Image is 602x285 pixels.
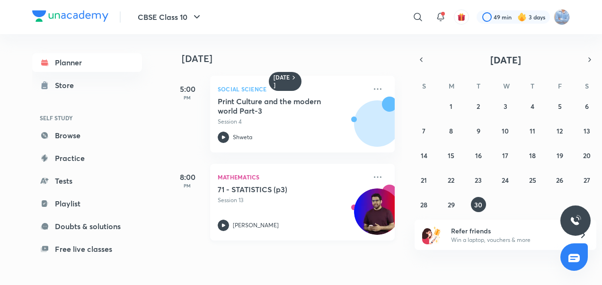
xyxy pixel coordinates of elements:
abbr: Saturday [585,81,589,90]
button: September 29, 2025 [443,197,459,212]
abbr: September 8, 2025 [449,126,453,135]
abbr: September 29, 2025 [448,200,455,209]
abbr: September 13, 2025 [584,126,590,135]
button: September 15, 2025 [443,148,459,163]
button: September 18, 2025 [525,148,540,163]
button: September 9, 2025 [471,123,486,138]
abbr: Sunday [422,81,426,90]
abbr: September 23, 2025 [475,176,482,185]
p: Shweta [233,133,252,142]
button: September 2, 2025 [471,98,486,114]
abbr: September 17, 2025 [502,151,508,160]
abbr: September 22, 2025 [448,176,454,185]
abbr: September 15, 2025 [448,151,454,160]
abbr: September 2, 2025 [477,102,480,111]
button: September 19, 2025 [552,148,567,163]
abbr: September 6, 2025 [585,102,589,111]
img: Company Logo [32,10,108,22]
h5: 71 - STATISTICS (p3) [218,185,336,194]
p: [PERSON_NAME] [233,221,279,230]
a: Playlist [32,194,142,213]
p: PM [168,95,206,100]
h5: 5:00 [168,83,206,95]
button: September 8, 2025 [443,123,459,138]
img: ttu [570,215,581,226]
h4: [DATE] [182,53,404,64]
a: Store [32,76,142,95]
a: Doubts & solutions [32,217,142,236]
button: September 30, 2025 [471,197,486,212]
abbr: September 14, 2025 [421,151,427,160]
button: September 12, 2025 [552,123,567,138]
button: September 21, 2025 [416,172,432,187]
a: Company Logo [32,10,108,24]
abbr: September 18, 2025 [529,151,536,160]
abbr: Thursday [531,81,534,90]
abbr: September 10, 2025 [502,126,509,135]
h6: SELF STUDY [32,110,142,126]
button: September 5, 2025 [552,98,567,114]
div: Store [55,80,80,91]
abbr: September 5, 2025 [558,102,562,111]
button: September 23, 2025 [471,172,486,187]
button: September 7, 2025 [416,123,432,138]
abbr: September 9, 2025 [477,126,480,135]
button: September 26, 2025 [552,172,567,187]
p: Social Science [218,83,366,95]
button: September 14, 2025 [416,148,432,163]
button: September 24, 2025 [498,172,513,187]
abbr: September 3, 2025 [504,102,507,111]
a: Planner [32,53,142,72]
a: Browse [32,126,142,145]
button: CBSE Class 10 [132,8,208,27]
button: September 17, 2025 [498,148,513,163]
abbr: Tuesday [477,81,480,90]
p: Session 13 [218,196,366,205]
a: Free live classes [32,240,142,258]
abbr: Monday [449,81,454,90]
a: Tests [32,171,142,190]
abbr: September 1, 2025 [450,102,452,111]
abbr: September 25, 2025 [529,176,536,185]
button: September 1, 2025 [443,98,459,114]
h6: Refer friends [451,226,567,236]
p: Mathematics [218,171,366,183]
abbr: Wednesday [503,81,510,90]
abbr: September 26, 2025 [556,176,563,185]
abbr: September 12, 2025 [557,126,563,135]
p: Session 4 [218,117,366,126]
img: streak [517,12,527,22]
button: September 16, 2025 [471,148,486,163]
abbr: September 4, 2025 [531,102,534,111]
p: PM [168,183,206,188]
abbr: September 30, 2025 [474,200,482,209]
p: Win a laptop, vouchers & more [451,236,567,244]
a: Practice [32,149,142,168]
abbr: September 11, 2025 [530,126,535,135]
abbr: September 28, 2025 [420,200,427,209]
button: September 22, 2025 [443,172,459,187]
abbr: September 16, 2025 [475,151,482,160]
span: [DATE] [490,53,521,66]
abbr: September 27, 2025 [584,176,590,185]
h6: [DATE] [274,74,290,89]
button: September 13, 2025 [579,123,594,138]
button: September 10, 2025 [498,123,513,138]
abbr: September 20, 2025 [583,151,591,160]
abbr: Friday [558,81,562,90]
button: September 11, 2025 [525,123,540,138]
img: referral [422,225,441,244]
abbr: September 19, 2025 [557,151,563,160]
button: September 25, 2025 [525,172,540,187]
img: sukhneet singh sidhu [554,9,570,25]
button: avatar [454,9,469,25]
h5: Print Culture and the modern world Part-3 [218,97,336,116]
button: September 4, 2025 [525,98,540,114]
button: September 28, 2025 [416,197,432,212]
img: avatar [457,13,466,21]
abbr: September 24, 2025 [502,176,509,185]
button: September 27, 2025 [579,172,594,187]
abbr: September 7, 2025 [422,126,425,135]
button: [DATE] [428,53,583,66]
h5: 8:00 [168,171,206,183]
